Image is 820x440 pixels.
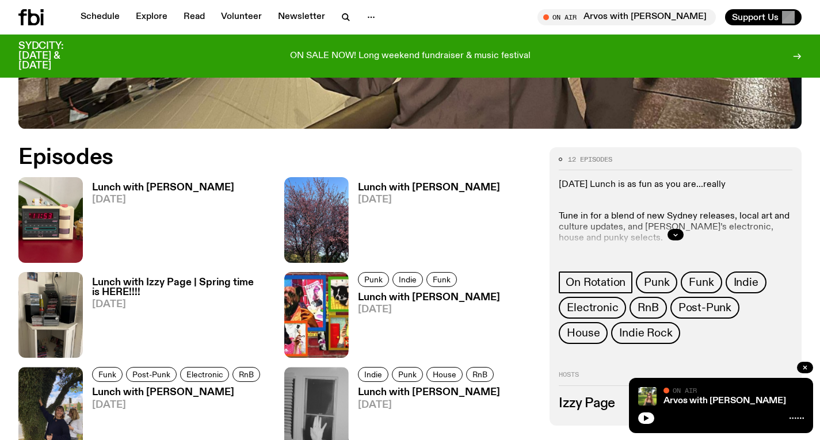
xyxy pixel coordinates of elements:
span: House [433,370,456,379]
span: Punk [398,370,417,379]
a: Lunch with [PERSON_NAME][DATE] [83,183,234,263]
p: ON SALE NOW! Long weekend fundraiser & music festival [290,51,531,62]
span: Post-Punk [678,301,731,314]
h3: Lunch with [PERSON_NAME] [358,183,500,193]
h3: Lunch with Izzy Page | Spring time is HERE!!!! [92,278,270,297]
h2: Hosts [559,372,792,385]
a: Post-Punk [126,367,177,382]
span: Punk [644,276,669,289]
a: Lunch with [PERSON_NAME][DATE] [349,183,500,263]
span: On Rotation [566,276,626,289]
span: RnB [472,370,487,379]
span: [DATE] [358,400,500,410]
p: [DATE] Lunch is as fun as you are...really [559,179,792,190]
a: RnB [630,297,666,319]
h3: Lunch with [PERSON_NAME] [92,183,234,193]
a: Lunch with Izzy Page | Spring time is HERE!!!![DATE] [83,278,270,358]
span: Indie [399,275,417,284]
a: Indie [726,271,766,293]
h3: Lunch with [PERSON_NAME] [92,388,264,397]
a: Punk [358,272,389,287]
button: On AirArvos with [PERSON_NAME] [537,9,716,25]
span: Funk [433,275,451,284]
a: Indie [392,272,423,287]
a: Punk [636,271,677,293]
span: 12 episodes [568,156,612,163]
h3: Lunch with [PERSON_NAME] [358,293,500,303]
span: Funk [689,276,714,289]
span: Indie [734,276,758,289]
button: Support Us [725,9,802,25]
span: [DATE] [92,300,270,309]
span: RnB [239,370,254,379]
a: House [426,367,463,382]
img: Lizzie Bowles is sitting in a bright green field of grass, with dark sunglasses and a black top. ... [638,387,657,405]
span: Punk [364,275,383,284]
a: Funk [92,367,123,382]
span: [DATE] [358,305,500,315]
a: Post-Punk [670,297,739,319]
a: Explore [129,9,174,25]
h3: Izzy Page [559,397,792,410]
a: Indie [358,367,388,382]
a: Newsletter [271,9,332,25]
span: Electronic [186,370,223,379]
span: Electronic [567,301,618,314]
a: On Rotation [559,271,632,293]
a: Read [177,9,212,25]
a: Funk [426,272,457,287]
a: Electronic [559,297,626,319]
span: [DATE] [92,195,234,205]
a: RnB [466,367,494,382]
span: [DATE] [92,400,264,410]
span: Post-Punk [132,370,170,379]
a: Volunteer [214,9,269,25]
a: House [559,322,608,344]
a: Funk [681,271,722,293]
span: Indie [364,370,382,379]
span: Support Us [732,12,779,22]
span: Indie Rock [619,327,672,339]
h3: Lunch with [PERSON_NAME] [358,388,500,397]
p: Tune in for a blend of new Sydney releases, local art and culture updates, and [PERSON_NAME]’s el... [559,200,792,244]
a: Schedule [74,9,127,25]
h3: SYDCITY: [DATE] & [DATE] [18,41,92,71]
span: House [567,327,600,339]
span: On Air [673,387,697,394]
a: Electronic [180,367,229,382]
a: Lunch with [PERSON_NAME][DATE] [349,293,500,358]
span: [DATE] [358,195,500,205]
span: RnB [638,301,658,314]
img: pink cherry blossom tree with blue sky background. you can see some green trees in the bottom [284,177,349,263]
a: Punk [392,367,423,382]
a: RnB [232,367,260,382]
a: Indie Rock [611,322,680,344]
h2: Episodes [18,147,536,168]
a: Arvos with [PERSON_NAME] [663,396,786,405]
span: Funk [98,370,116,379]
